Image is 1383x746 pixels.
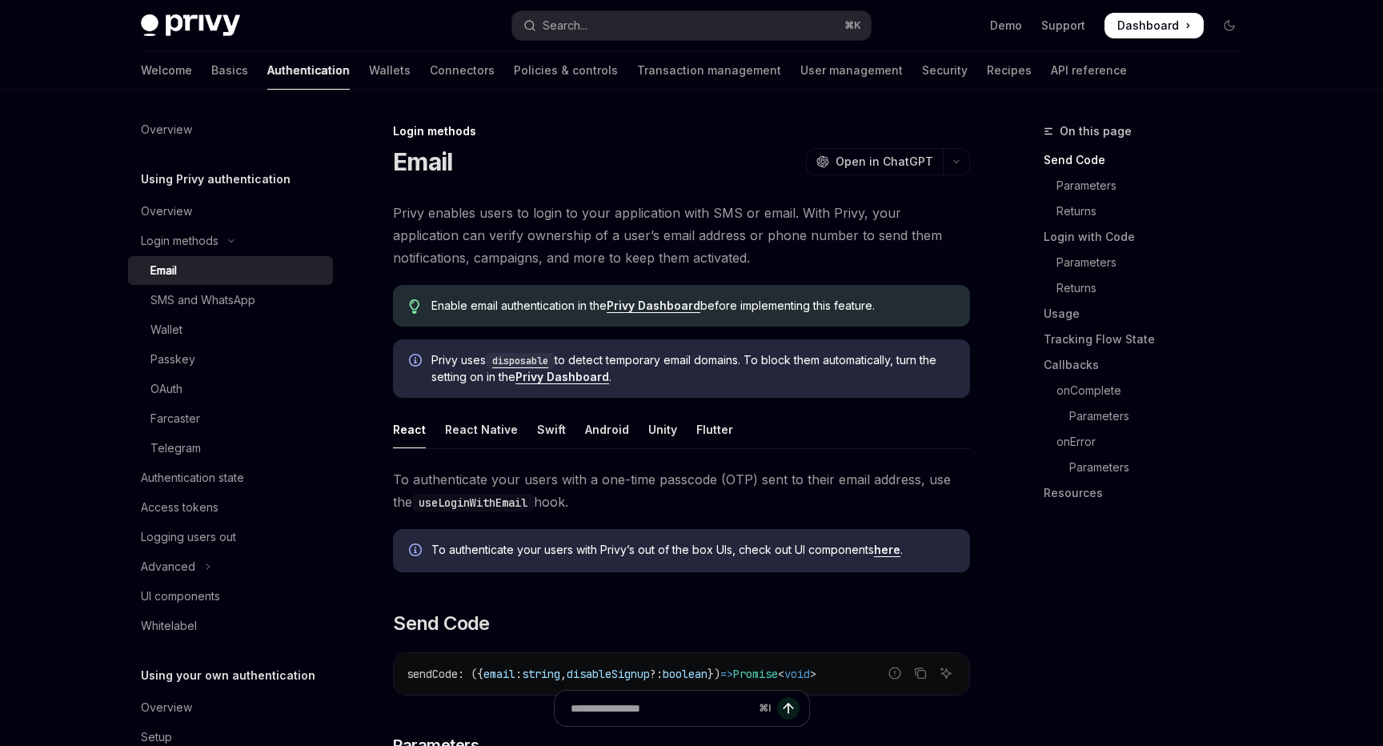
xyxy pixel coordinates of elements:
span: Promise [733,667,778,681]
button: Open in ChatGPT [806,148,943,175]
a: Recipes [987,51,1032,90]
a: Wallets [369,51,411,90]
input: Ask a question... [571,691,752,726]
div: Login methods [141,231,218,251]
div: Overview [141,202,192,221]
a: Parameters [1044,173,1255,199]
svg: Tip [409,299,420,314]
a: Email [128,256,333,285]
div: Overview [141,698,192,717]
div: Authentication state [141,468,244,487]
svg: Info [409,354,425,370]
a: Overview [128,197,333,226]
span: Dashboard [1117,18,1179,34]
span: email [483,667,515,681]
span: void [784,667,810,681]
a: Farcaster [128,404,333,433]
button: Toggle Login methods section [128,227,333,255]
a: Parameters [1044,403,1255,429]
a: Send Code [1044,147,1255,173]
a: disposable [486,353,555,367]
a: Passkey [128,345,333,374]
code: disposable [486,353,555,369]
a: Login with Code [1044,224,1255,250]
div: Advanced [141,557,195,576]
a: Resources [1044,480,1255,506]
div: Unity [648,411,677,448]
a: Authentication state [128,463,333,492]
a: Returns [1044,199,1255,224]
div: Android [585,411,629,448]
div: React Native [445,411,518,448]
a: Usage [1044,301,1255,327]
a: Authentication [267,51,350,90]
a: Dashboard [1104,13,1204,38]
div: Passkey [150,350,195,369]
a: SMS and WhatsApp [128,286,333,315]
button: Toggle dark mode [1217,13,1242,38]
span: ?: [650,667,663,681]
a: Tracking Flow State [1044,327,1255,352]
button: Open search [512,11,871,40]
a: Returns [1044,275,1255,301]
span: On this page [1060,122,1132,141]
a: User management [800,51,903,90]
img: dark logo [141,14,240,37]
div: Search... [543,16,587,35]
span: }) [708,667,720,681]
a: Callbacks [1044,352,1255,378]
a: Telegram [128,434,333,463]
span: Open in ChatGPT [836,154,933,170]
button: Ask AI [936,663,956,684]
div: Wallet [150,320,182,339]
div: SMS and WhatsApp [150,291,255,310]
h5: Using your own authentication [141,666,315,685]
div: Email [150,261,177,280]
span: Privy uses to detect temporary email domains. To block them automatically, turn the setting on in... [431,352,954,385]
h5: Using Privy authentication [141,170,291,189]
a: Privy Dashboard [607,299,700,313]
div: UI components [141,587,220,606]
span: string [522,667,560,681]
a: Demo [990,18,1022,34]
div: Access tokens [141,498,218,517]
div: Logging users out [141,527,236,547]
button: Copy the contents from the code block [910,663,931,684]
a: Welcome [141,51,192,90]
div: React [393,411,426,448]
span: Privy enables users to login to your application with SMS or email. With Privy, your application ... [393,202,970,269]
svg: Info [409,543,425,559]
span: > [810,667,816,681]
span: : [515,667,522,681]
span: ⌘ K [844,19,861,32]
span: boolean [663,667,708,681]
span: To authenticate your users with a one-time passcode (OTP) sent to their email address, use the hook. [393,468,970,513]
div: Overview [141,120,192,139]
span: sendCode [407,667,458,681]
div: Swift [537,411,566,448]
span: Enable email authentication in the before implementing this feature. [431,298,954,314]
a: Parameters [1044,455,1255,480]
div: Flutter [696,411,733,448]
a: Transaction management [637,51,781,90]
a: OAuth [128,375,333,403]
span: < [778,667,784,681]
a: Policies & controls [514,51,618,90]
a: Wallet [128,315,333,344]
div: Whitelabel [141,616,197,636]
a: Overview [128,693,333,722]
div: Login methods [393,123,970,139]
a: UI components [128,582,333,611]
button: Toggle Advanced section [128,552,333,581]
a: Connectors [430,51,495,90]
span: , [560,667,567,681]
a: Basics [211,51,248,90]
a: Access tokens [128,493,333,522]
a: Logging users out [128,523,333,551]
a: Security [922,51,968,90]
span: : ({ [458,667,483,681]
a: onError [1044,429,1255,455]
button: Send message [777,697,800,720]
a: here [874,543,900,557]
a: Overview [128,115,333,144]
